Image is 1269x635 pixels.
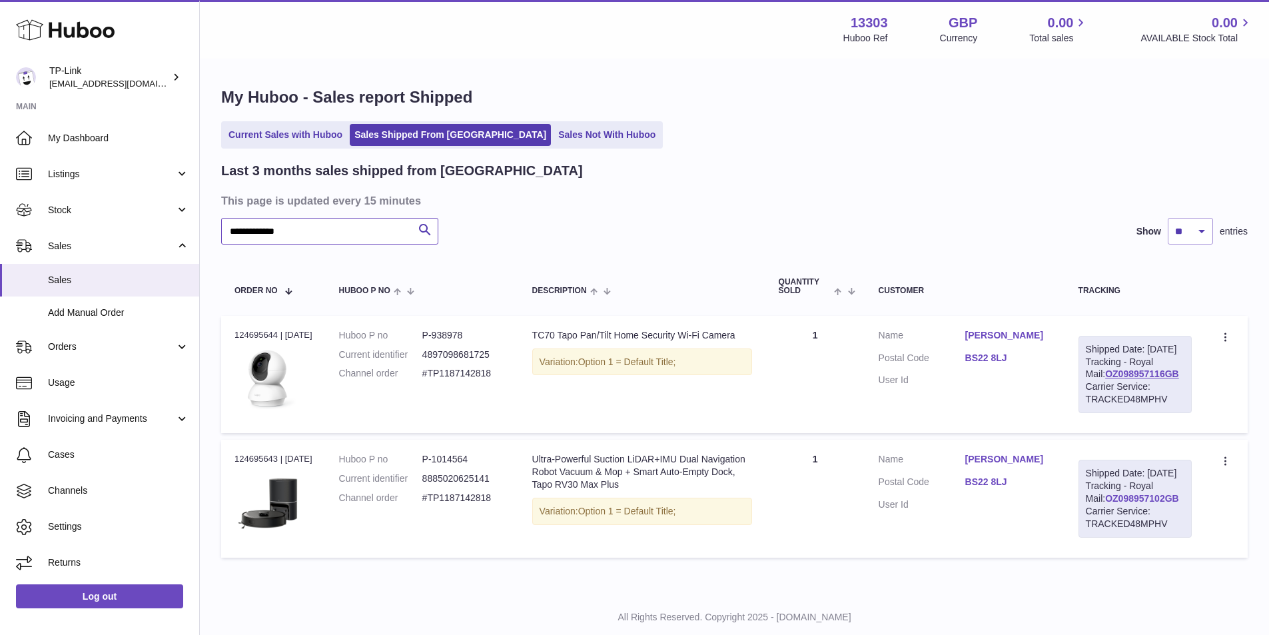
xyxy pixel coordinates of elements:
[949,14,977,32] strong: GBP
[843,32,888,45] div: Huboo Ref
[234,287,278,295] span: Order No
[1220,225,1248,238] span: entries
[1078,460,1192,537] div: Tracking - Royal Mail:
[48,376,189,389] span: Usage
[48,240,175,253] span: Sales
[578,356,676,367] span: Option 1 = Default Title;
[48,340,175,353] span: Orders
[422,472,506,485] dd: 8885020625141
[879,374,965,386] dt: User Id
[965,476,1052,488] a: BS22 8LJ
[339,472,422,485] dt: Current identifier
[422,329,506,342] dd: P-938978
[422,348,506,361] dd: 4897098681725
[234,345,301,412] img: TC70_Overview__01_large_1600141473597r.png
[1029,32,1088,45] span: Total sales
[48,412,175,425] span: Invoicing and Payments
[339,453,422,466] dt: Huboo P no
[578,506,676,516] span: Option 1 = Default Title;
[940,32,978,45] div: Currency
[49,78,196,89] span: [EMAIL_ADDRESS][DOMAIN_NAME]
[16,67,36,87] img: gaby.chen@tp-link.com
[879,476,965,492] dt: Postal Code
[221,87,1248,108] h1: My Huboo - Sales report Shipped
[965,329,1052,342] a: [PERSON_NAME]
[1136,225,1161,238] label: Show
[422,453,506,466] dd: P-1014564
[879,453,965,469] dt: Name
[48,204,175,217] span: Stock
[339,287,390,295] span: Huboo P no
[965,453,1052,466] a: [PERSON_NAME]
[339,348,422,361] dt: Current identifier
[532,287,587,295] span: Description
[48,132,189,145] span: My Dashboard
[339,329,422,342] dt: Huboo P no
[221,193,1244,208] h3: This page is updated every 15 minutes
[48,484,189,497] span: Channels
[1105,493,1179,504] a: OZ098957102GB
[234,329,312,341] div: 124695644 | [DATE]
[879,329,965,345] dt: Name
[554,124,660,146] a: Sales Not With Huboo
[221,162,583,180] h2: Last 3 months sales shipped from [GEOGRAPHIC_DATA]
[1078,336,1192,413] div: Tracking - Royal Mail:
[48,274,189,287] span: Sales
[1140,32,1253,45] span: AVAILABLE Stock Total
[1086,380,1184,406] div: Carrier Service: TRACKED48MPHV
[48,448,189,461] span: Cases
[48,520,189,533] span: Settings
[532,453,752,491] div: Ultra-Powerful Suction LiDAR+IMU Dual Navigation Robot Vacuum & Mop + Smart Auto-Empty Dock, Tapo...
[48,168,175,181] span: Listings
[879,352,965,368] dt: Postal Code
[1140,14,1253,45] a: 0.00 AVAILABLE Stock Total
[1086,505,1184,530] div: Carrier Service: TRACKED48MPHV
[48,556,189,569] span: Returns
[532,329,752,342] div: TC70 Tapo Pan/Tilt Home Security Wi-Fi Camera
[350,124,551,146] a: Sales Shipped From [GEOGRAPHIC_DATA]
[224,124,347,146] a: Current Sales with Huboo
[1029,14,1088,45] a: 0.00 Total sales
[211,611,1258,624] p: All Rights Reserved. Copyright 2025 - [DOMAIN_NAME]
[532,348,752,376] div: Variation:
[765,316,865,433] td: 1
[1048,14,1074,32] span: 0.00
[422,367,506,380] dd: #TP1187142818
[1086,343,1184,356] div: Shipped Date: [DATE]
[779,278,831,295] span: Quantity Sold
[851,14,888,32] strong: 13303
[339,367,422,380] dt: Channel order
[879,287,1052,295] div: Customer
[1078,287,1192,295] div: Tracking
[1086,467,1184,480] div: Shipped Date: [DATE]
[48,307,189,319] span: Add Manual Order
[339,492,422,504] dt: Channel order
[765,440,865,557] td: 1
[1212,14,1238,32] span: 0.00
[965,352,1052,364] a: BS22 8LJ
[49,65,169,90] div: TP-Link
[532,498,752,525] div: Variation:
[422,492,506,504] dd: #TP1187142818
[234,453,312,465] div: 124695643 | [DATE]
[234,470,301,536] img: 01_large_20240808023803n.jpg
[879,498,965,511] dt: User Id
[16,584,183,608] a: Log out
[1105,368,1179,379] a: OZ098957116GB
